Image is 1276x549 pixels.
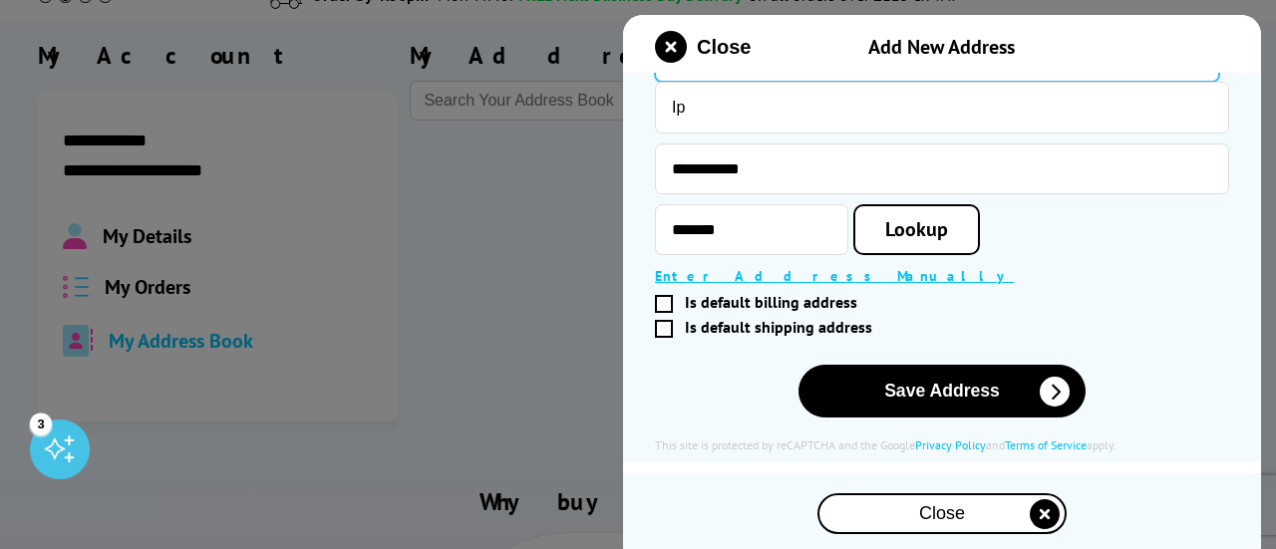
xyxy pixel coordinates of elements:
a: Privacy Policy [915,437,986,452]
span: Is default billing address [685,295,857,310]
button: Save Address [798,365,1086,417]
div: This site is protected by reCAPTCHA and the Google and apply. [655,437,1229,452]
input: Last Name [655,82,1229,134]
a: Terms of Service [1005,437,1087,452]
span: Lookup [885,216,948,242]
span: Close [697,36,751,59]
a: Enter Address Manually [655,267,1014,285]
button: close modal [817,493,1067,534]
button: close modal [655,31,751,63]
span: Is default shipping address [685,320,872,335]
div: 3 [30,412,52,434]
a: Lookup [853,204,980,255]
span: Close [919,503,965,524]
div: Add New Address [770,34,1115,60]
